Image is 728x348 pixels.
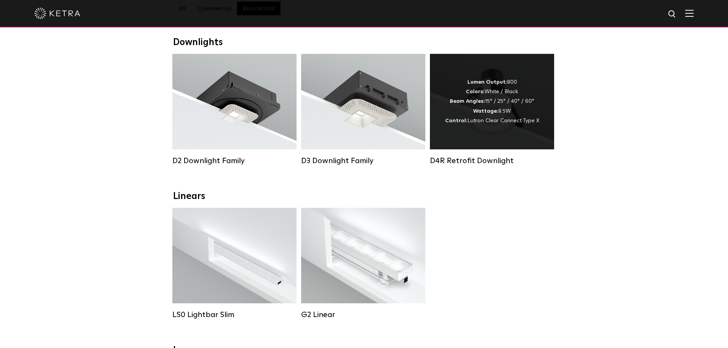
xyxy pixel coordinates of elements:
div: Downlights [173,37,555,48]
strong: Wattage: [473,108,498,114]
div: 800 White / Black 15° / 25° / 40° / 60° 8.5W [445,78,539,126]
div: Linears [173,191,555,202]
div: G2 Linear [301,310,425,319]
span: Lutron Clear Connect Type X [467,118,539,123]
strong: Beam Angles: [450,99,485,104]
div: D2 Downlight Family [172,156,297,165]
strong: Lumen Output: [467,79,507,85]
div: D4R Retrofit Downlight [430,156,554,165]
img: ketra-logo-2019-white [34,8,80,19]
div: D3 Downlight Family [301,156,425,165]
a: LS0 Lightbar Slim Lumen Output:200 / 350Colors:White / BlackControl:X96 Controller [172,208,297,319]
a: D3 Downlight Family Lumen Output:700 / 900 / 1100Colors:White / Black / Silver / Bronze / Paintab... [301,54,425,165]
a: G2 Linear Lumen Output:400 / 700 / 1000Colors:WhiteBeam Angles:Flood / [GEOGRAPHIC_DATA] / Narrow... [301,208,425,319]
img: Hamburger%20Nav.svg [685,10,694,17]
strong: Control: [445,118,467,123]
strong: Colors: [466,89,485,94]
div: LS0 Lightbar Slim [172,310,297,319]
a: D4R Retrofit Downlight Lumen Output:800Colors:White / BlackBeam Angles:15° / 25° / 40° / 60°Watta... [430,54,554,165]
img: search icon [668,10,677,19]
a: D2 Downlight Family Lumen Output:1200Colors:White / Black / Gloss Black / Silver / Bronze / Silve... [172,54,297,165]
